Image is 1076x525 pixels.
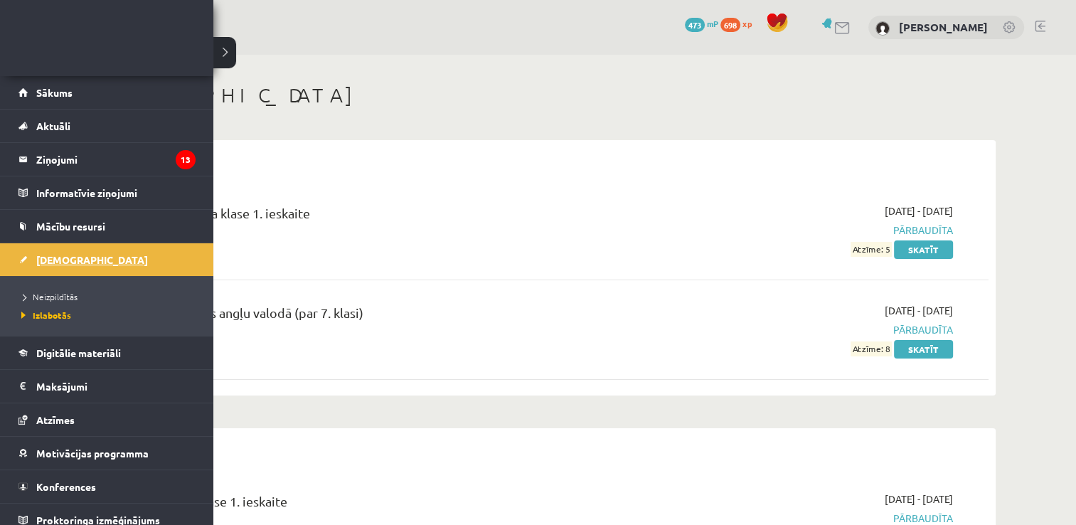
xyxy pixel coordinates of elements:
[18,143,196,176] a: Ziņojumi13
[685,18,705,32] span: 473
[18,291,78,302] span: Neizpildītās
[36,480,96,493] span: Konferences
[85,83,996,107] h1: [DEMOGRAPHIC_DATA]
[685,322,953,337] span: Pārbaudīta
[18,309,71,321] span: Izlabotās
[18,336,196,369] a: Digitālie materiāli
[851,341,892,356] span: Atzīme: 8
[899,20,988,34] a: [PERSON_NAME]
[36,413,75,426] span: Atzīmes
[18,290,199,303] a: Neizpildītās
[18,210,196,243] a: Mācību resursi
[875,21,890,36] img: Valērija Franckeviča
[176,150,196,169] i: 13
[36,143,196,176] legend: Ziņojumi
[107,203,664,230] div: Angļu valoda JK 8.a klase 1. ieskaite
[36,447,149,460] span: Motivācijas programma
[18,110,196,142] a: Aktuāli
[720,18,759,29] a: 698 xp
[18,437,196,470] a: Motivācijas programma
[36,370,196,403] legend: Maksājumi
[36,120,70,132] span: Aktuāli
[18,76,196,109] a: Sākums
[36,176,196,209] legend: Informatīvie ziņojumi
[18,309,199,322] a: Izlabotās
[18,403,196,436] a: Atzīmes
[16,25,129,60] a: Rīgas 1. Tālmācības vidusskola
[885,492,953,507] span: [DATE] - [DATE]
[885,203,953,218] span: [DATE] - [DATE]
[885,303,953,318] span: [DATE] - [DATE]
[36,86,73,99] span: Sākums
[685,223,953,238] span: Pārbaudīta
[36,220,105,233] span: Mācību resursi
[107,492,664,518] div: Bioloģija JK 8.a klase 1. ieskaite
[742,18,752,29] span: xp
[107,303,664,329] div: Diagnostikas darbs angļu valodā (par 7. klasi)
[36,346,121,359] span: Digitālie materiāli
[720,18,740,32] span: 698
[894,240,953,259] a: Skatīt
[685,18,718,29] a: 473 mP
[707,18,718,29] span: mP
[18,176,196,209] a: Informatīvie ziņojumi
[18,470,196,503] a: Konferences
[894,340,953,359] a: Skatīt
[18,370,196,403] a: Maksājumi
[851,242,892,257] span: Atzīme: 5
[18,243,196,276] a: [DEMOGRAPHIC_DATA]
[36,253,148,266] span: [DEMOGRAPHIC_DATA]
